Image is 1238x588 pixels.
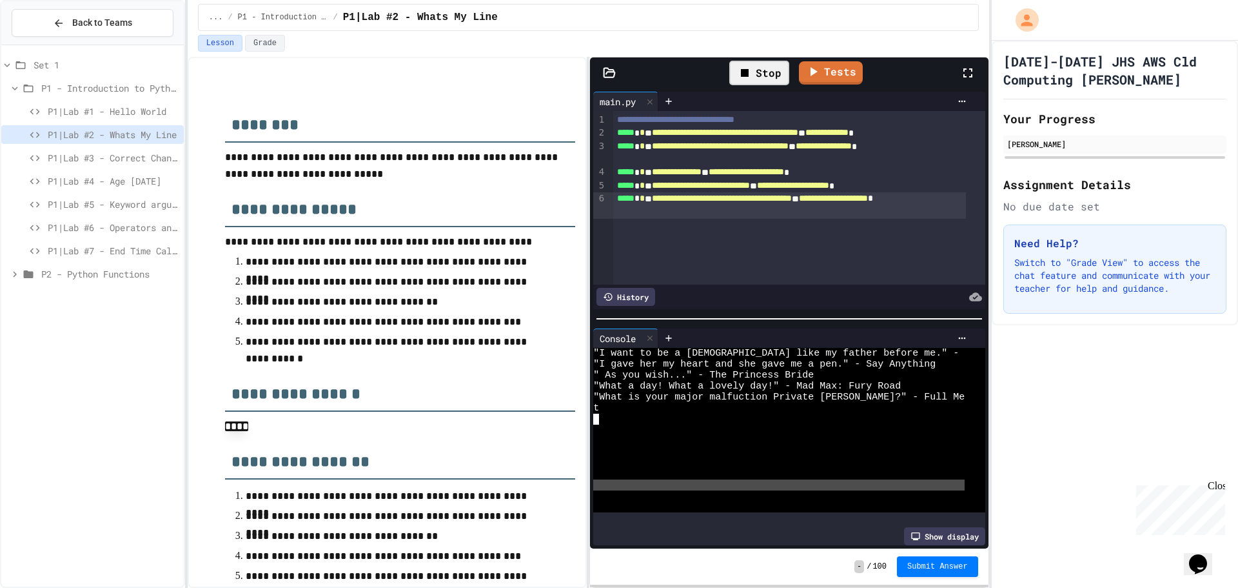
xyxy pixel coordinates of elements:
[593,403,599,414] span: t
[907,562,968,572] span: Submit Answer
[1003,52,1226,88] h1: [DATE]-[DATE] JHS AWS Cld Computing [PERSON_NAME]
[48,221,179,234] span: P1|Lab #6 - Operators and Expressions Lab
[333,12,338,23] span: /
[1131,480,1225,535] iframe: chat widget
[48,174,179,188] span: P1|Lab #4 - Age [DATE]
[198,35,242,52] button: Lesson
[593,332,642,345] div: Console
[593,348,1017,359] span: "I want to be a [DEMOGRAPHIC_DATA] like my father before me." - Star Wars
[245,35,285,52] button: Grade
[593,392,1017,403] span: "What is your major malfuction Private [PERSON_NAME]?" - Full Metal Jacke
[897,556,978,577] button: Submit Answer
[854,560,864,573] span: -
[48,128,179,141] span: P1|Lab #2 - Whats My Line
[867,562,871,572] span: /
[593,381,901,392] span: "What a day! What a lovely day!" - Mad Max: Fury Road
[729,61,789,85] div: Stop
[1184,536,1225,575] iframe: chat widget
[596,288,655,306] div: History
[904,527,985,545] div: Show display
[48,105,179,118] span: P1|Lab #1 - Hello World
[593,140,606,167] div: 3
[799,61,863,85] a: Tests
[41,81,179,95] span: P1 - Introduction to Python
[1007,138,1223,150] div: [PERSON_NAME]
[593,127,606,139] div: 2
[209,12,223,23] span: ...
[593,114,606,127] div: 1
[1003,199,1226,214] div: No due date set
[343,10,498,25] span: P1|Lab #2 - Whats My Line
[12,9,173,37] button: Back to Teams
[872,562,887,572] span: 100
[1003,110,1226,128] h2: Your Progress
[1014,236,1215,251] h3: Need Help?
[1002,5,1042,35] div: My Account
[593,95,642,108] div: main.py
[1014,256,1215,295] p: Switch to "Grade View" to access the chat feature and communicate with your teacher for help and ...
[48,151,179,165] span: P1|Lab #3 - Correct Change
[593,179,606,192] div: 5
[48,244,179,258] span: P1|Lab #7 - End Time Calculation
[593,370,814,381] span: " As you wish..." - The Princess Bride
[238,12,328,23] span: P1 - Introduction to Python
[593,359,936,370] span: "I gave her my heart and she gave me a pen." - Say Anything
[34,58,179,72] span: Set 1
[48,198,179,211] span: P1|Lab #5 - Keyword arguments in print
[593,92,658,111] div: main.py
[5,5,89,82] div: Chat with us now!Close
[41,267,179,281] span: P2 - Python Functions
[593,166,606,179] div: 4
[228,12,232,23] span: /
[593,329,658,348] div: Console
[72,16,132,30] span: Back to Teams
[1003,176,1226,194] h2: Assignment Details
[593,192,606,219] div: 6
